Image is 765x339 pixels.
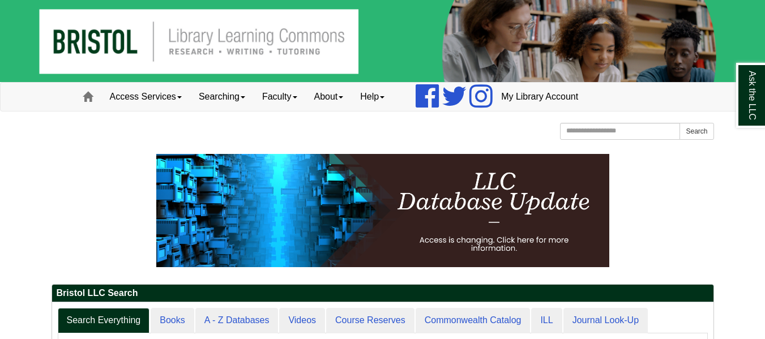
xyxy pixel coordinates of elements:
a: Journal Look-Up [563,308,648,333]
a: Videos [279,308,325,333]
a: My Library Account [493,83,587,111]
a: Faculty [254,83,306,111]
a: Searching [190,83,254,111]
a: About [306,83,352,111]
button: Search [679,123,713,140]
a: A - Z Databases [195,308,279,333]
a: Search Everything [58,308,150,333]
h2: Bristol LLC Search [52,285,713,302]
a: Books [151,308,194,333]
a: Help [352,83,393,111]
a: Course Reserves [326,308,414,333]
a: Commonwealth Catalog [416,308,531,333]
a: Access Services [101,83,190,111]
img: HTML tutorial [156,154,609,267]
a: ILL [531,308,562,333]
